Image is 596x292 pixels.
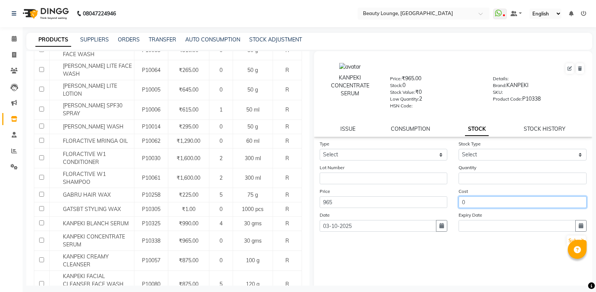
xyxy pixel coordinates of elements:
[179,257,198,264] span: ₹875.00
[63,43,127,58] span: [PERSON_NAME] BRIGHT FACE WASH
[285,206,289,213] span: R
[219,138,223,144] span: 0
[390,96,419,102] label: Low Quantity:
[142,67,160,73] span: P10064
[246,138,259,144] span: 60 ml
[185,36,240,43] a: AUTO CONSUMPTION
[219,220,223,227] span: 4
[63,233,125,248] span: KANPEKI CONCENTRATE SERUM
[63,102,122,117] span: [PERSON_NAME] SPF30 SPRAY
[247,191,258,198] span: 75 g
[179,86,198,93] span: ₹645.00
[320,141,329,147] label: Type
[285,106,289,113] span: R
[493,96,522,102] label: Product Code:
[179,220,198,227] span: ₹990.00
[340,125,355,132] a: ISSUE
[142,237,160,244] span: P10338
[320,164,344,171] label: Lot Number
[179,237,198,244] span: ₹965.00
[390,89,415,96] label: Stock Value:
[285,138,289,144] span: R
[142,206,160,213] span: P10305
[142,257,160,264] span: P10057
[246,257,259,264] span: 100 g
[63,151,106,165] span: FLORACTIVE W1 CONDITIONER
[80,36,109,43] a: SUPPLIERS
[285,174,289,181] span: R
[219,237,223,244] span: 0
[493,89,503,96] label: SKU:
[285,281,289,287] span: R
[177,174,200,181] span: ₹1,600.00
[219,281,223,287] span: 5
[35,33,71,47] a: PRODUCTS
[63,63,132,77] span: [PERSON_NAME] LITE FACE WASH
[219,67,223,73] span: 0
[142,86,160,93] span: P10005
[249,36,302,43] a: STOCK ADJUSTMENT
[285,123,289,130] span: R
[285,237,289,244] span: R
[219,106,223,113] span: 1
[285,257,289,264] span: R
[320,212,330,219] label: Date
[390,102,413,109] label: HSN Code:
[219,155,223,162] span: 2
[149,36,176,43] a: TRANSFER
[285,86,289,93] span: R
[142,123,160,130] span: P10014
[63,83,117,97] span: [PERSON_NAME] LITE LOTION
[246,281,259,287] span: 120 g
[465,122,489,136] a: STOCK
[493,81,585,92] div: KANPEKI
[285,191,289,198] span: R
[142,106,160,113] span: P10006
[245,174,261,181] span: 300 ml
[63,206,121,213] span: GATSBT STYLING WAX
[179,67,198,73] span: ₹265.00
[567,235,586,246] button: Submit
[285,155,289,162] span: R
[459,164,476,171] label: Quantity
[219,206,223,213] span: 0
[459,188,468,195] label: Cost
[390,75,482,85] div: ₹965.00
[142,155,160,162] span: P10030
[142,220,160,227] span: P10325
[247,86,258,93] span: 50 g
[219,191,223,198] span: 5
[339,63,361,71] img: avatar
[219,86,223,93] span: 0
[63,253,109,268] span: KANPEKI CREAMY CLEANSER
[244,220,262,227] span: 30 gms
[142,138,160,144] span: P10062
[391,125,430,132] a: CONSUMPTION
[118,36,140,43] a: ORDERS
[219,123,223,130] span: 0
[63,138,128,144] span: FLORACTIVE MRINGA OIL
[390,88,482,99] div: ₹0
[179,106,198,113] span: ₹615.00
[63,191,111,198] span: GABRU HAIR WAX
[63,171,106,185] span: FLORACTIVE W1 SHAMPOO
[142,174,160,181] span: P10061
[245,155,261,162] span: 300 ml
[246,106,259,113] span: 50 ml
[322,74,379,98] div: KANPEKI CONCENTRATE SERUM
[142,281,160,287] span: P10080
[493,95,585,105] div: P10338
[179,191,198,198] span: ₹225.00
[83,3,116,24] b: 08047224946
[142,191,160,198] span: P10258
[390,81,482,92] div: 0
[524,125,566,132] a: STOCK HISTORY
[242,206,264,213] span: 1000 pcs
[390,82,402,89] label: Stock:
[244,237,262,244] span: 30 gms
[182,206,195,213] span: ₹1.00
[219,174,223,181] span: 2
[247,67,258,73] span: 50 g
[320,188,330,195] label: Price
[63,220,129,227] span: KANPEKI BLANCH SERUM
